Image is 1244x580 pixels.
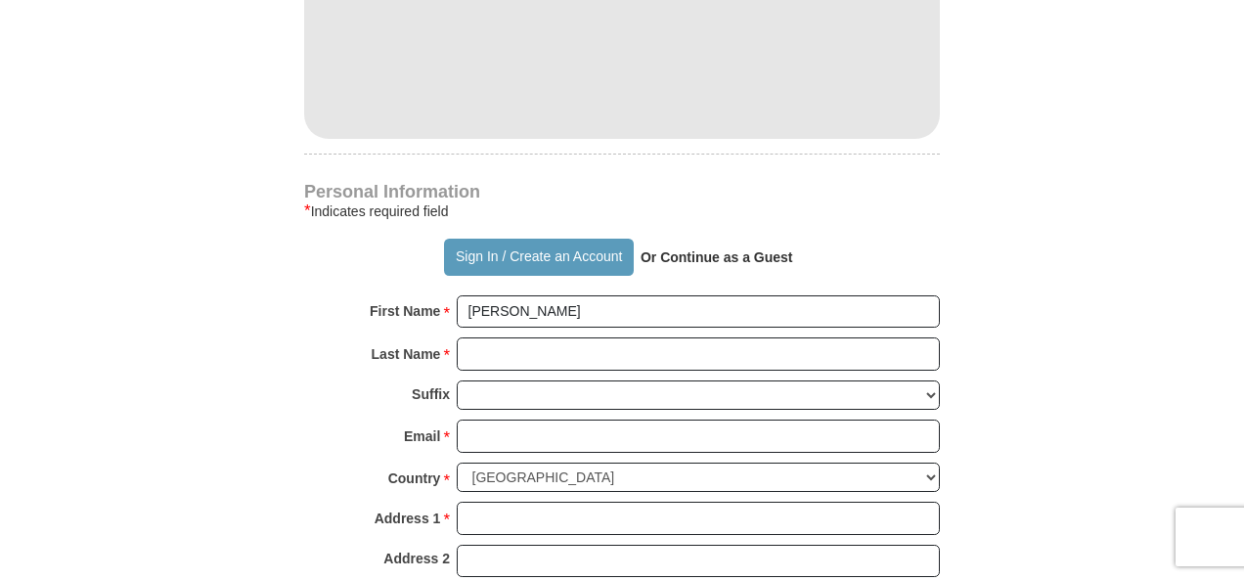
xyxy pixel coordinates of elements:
[383,545,450,572] strong: Address 2
[304,184,940,200] h4: Personal Information
[375,505,441,532] strong: Address 1
[412,380,450,408] strong: Suffix
[372,340,441,368] strong: Last Name
[404,423,440,450] strong: Email
[370,297,440,325] strong: First Name
[641,249,793,265] strong: Or Continue as a Guest
[444,239,633,276] button: Sign In / Create an Account
[388,465,441,492] strong: Country
[304,200,940,223] div: Indicates required field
